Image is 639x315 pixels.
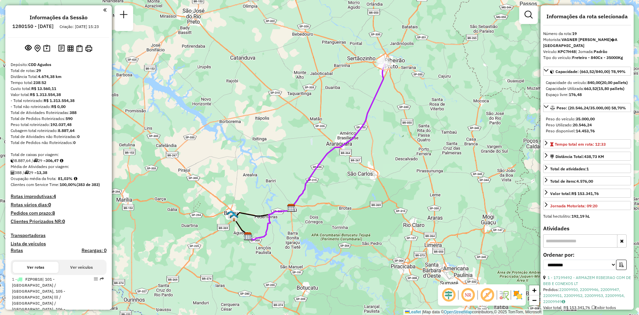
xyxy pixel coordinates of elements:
h4: Atividades [543,225,631,232]
div: Capacidade: (663,52/840,00) 78,99% [543,77,631,100]
strong: KPC7H48 [558,49,576,54]
strong: 192,19 hL [571,214,590,219]
button: Centralizar mapa no depósito ou ponto de apoio [33,43,42,54]
h4: Informações da rota selecionada [543,13,631,20]
img: CDD Jau [287,204,296,212]
strong: Freteiro - 840Cx - 35000Kg [572,55,623,60]
strong: R$ 13.560,11 [31,86,56,91]
div: Peso Utilizado: [546,122,628,128]
div: Total hectolitro: [543,213,631,219]
em: Rota exportada [100,277,104,281]
strong: 13,38 [37,170,47,175]
strong: 4.576,00 [576,179,593,184]
i: Cubagem total roteirizado [11,159,15,163]
div: Depósito: [11,62,106,68]
i: Total de Atividades [11,171,15,175]
span: Tempo total em rota: 12:33 [555,142,606,147]
strong: 388 [70,110,77,115]
div: Distância Total: [550,154,604,160]
span: 438,73 KM [584,154,604,159]
i: Total de rotas [24,171,29,175]
strong: 1 [586,166,589,171]
a: Capacidade: (663,52/840,00) 78,99% [543,67,631,76]
button: Ver rotas [13,262,59,273]
label: Ordenar por: [543,251,631,259]
i: Meta Caixas/viagem: 260,20 Diferença: 46,27 [60,159,63,163]
div: Média de Atividades por viagem: [11,164,106,170]
strong: R$ 153.341,76 [571,191,599,196]
div: Total de caixas por viagem: [11,152,106,158]
strong: 8.887,64 [58,128,75,133]
strong: 192.037,48 [50,122,72,127]
button: Ver veículos [59,262,105,273]
strong: 176,48 [569,92,582,97]
h4: Rotas improdutivas: [11,194,106,199]
em: Opções [94,277,98,281]
strong: 238:52 [33,80,46,85]
strong: 4.674,38 km [38,74,62,79]
strong: 14.453,76 [576,128,595,133]
h4: Informações da Sessão [30,14,88,21]
span: Exibir todos [592,305,616,310]
strong: R$ 1.313.554,38 [44,98,75,103]
span: Peso do veículo: [546,116,595,121]
button: Visualizar Romaneio [75,44,84,53]
span: | Jornada: [576,49,607,54]
strong: 0 [73,140,76,145]
div: Total de Atividades não Roteirizadas: [11,134,106,140]
strong: 590 [66,116,73,121]
div: Custo total: [11,86,106,92]
button: Visualizar relatório de Roteirização [66,44,75,53]
span: − [532,296,536,304]
h4: Pedidos com prazo: [11,210,55,216]
div: Total de itens: [550,178,593,184]
strong: VAGNER [PERSON_NAME]�A [GEOGRAPHIC_DATA] [543,37,617,48]
strong: R$ 0,00 [51,104,66,109]
em: Média calculada utilizando a maior ocupação (%Peso ou %Cubagem) de cada rota da sessão. Rotas cro... [74,177,77,181]
a: Total de atividades:1 [543,164,631,173]
a: 22009950, 22009946, 22009947, 22009951, 22009952, 22009953, 22009954, 22009949 [543,287,625,304]
i: Total de rotas [33,159,38,163]
a: Total de itens:4.576,00 [543,176,631,185]
span: Total de atividades: [550,166,589,171]
strong: R$ 1.313.554,38 [30,92,61,97]
a: Peso: (20.546,24/35.000,00) 58,70% [543,103,631,112]
div: Total de rotas: [11,68,106,74]
div: Espaço livre: [546,92,628,98]
strong: 663,52 [584,86,597,91]
span: Ocupação média da frota: [11,176,57,181]
div: Distância Total: [11,74,106,80]
button: Painel de Sugestão [42,43,52,54]
strong: (15,80 pallets) [597,86,624,91]
a: Nova sessão e pesquisa [117,8,130,23]
h4: Recargas: 0 [82,248,106,253]
a: Zoom out [529,295,539,305]
strong: 81,03% [58,176,73,181]
div: Motorista: [543,37,631,49]
strong: 840,00 [587,80,600,85]
span: | [422,310,423,314]
a: Tempo total em rota: 12:33 [543,139,631,148]
a: Rotas [11,248,23,253]
strong: CDD Agudos [28,62,51,67]
div: Capacidade do veículo: [546,80,628,86]
div: Tempo total: [11,80,106,86]
div: Total de Atividades Roteirizadas: [11,110,106,116]
button: Logs desbloquear sessão [57,43,66,54]
strong: 8 [52,210,55,216]
div: Total de Pedidos Roteirizados: [11,116,106,122]
a: Distância Total:438,73 KM [543,152,631,161]
strong: Padrão [594,49,607,54]
a: OpenStreetMap [444,310,472,314]
span: Capacidade: (663,52/840,00) 78,99% [555,69,626,74]
img: Bauru [227,210,235,219]
a: Zoom in [529,285,539,295]
img: Exibir/Ocultar setores [513,290,523,300]
div: Veículo: [543,49,631,55]
a: Leaflet [405,310,421,314]
div: - Total não roteirizado: [11,104,106,110]
div: Jornada Motorista: 09:20 [550,203,597,209]
strong: 4 [53,193,56,199]
div: Total de Pedidos não Roteirizados: [11,140,106,146]
strong: 0 [77,134,80,139]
